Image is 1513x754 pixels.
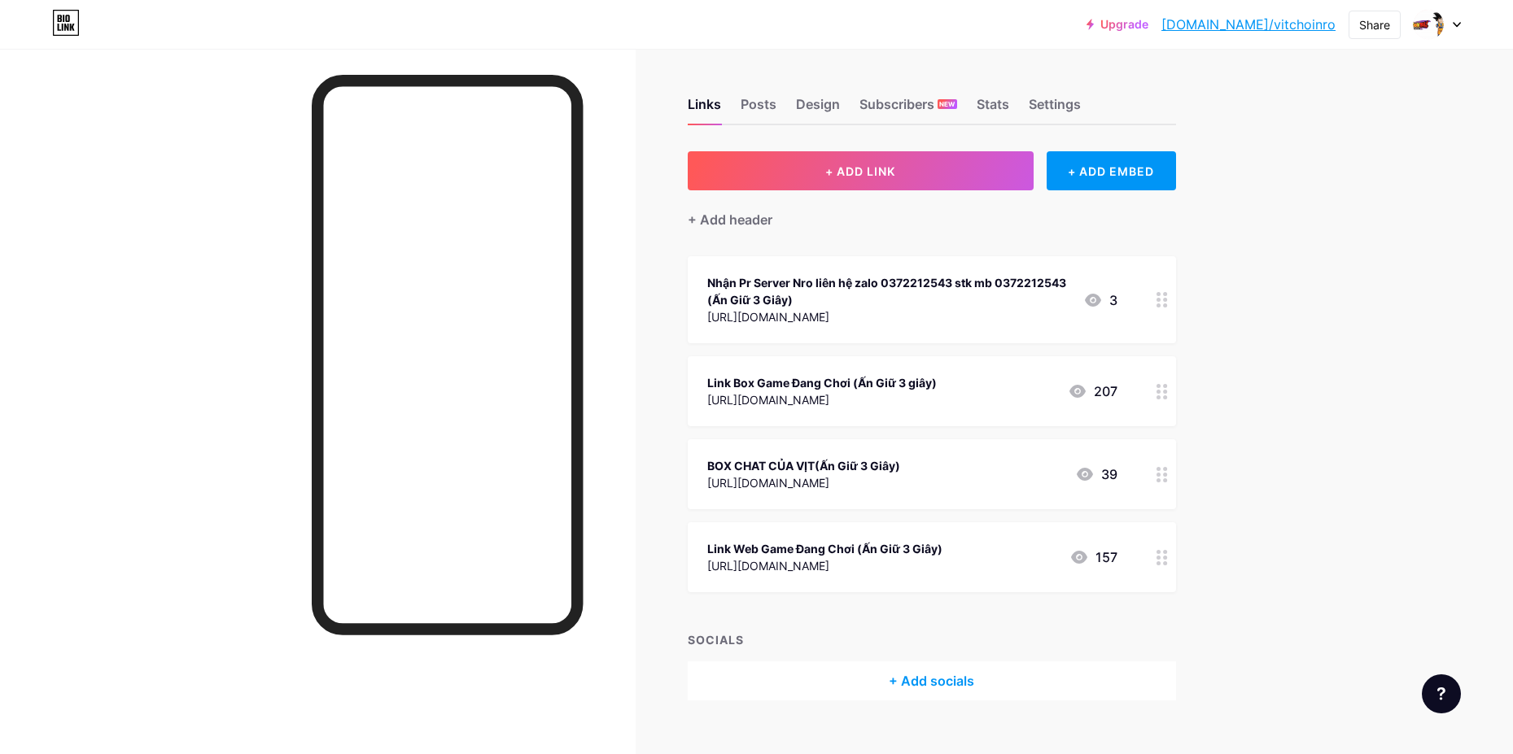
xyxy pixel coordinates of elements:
a: [DOMAIN_NAME]/vitchoinro [1161,15,1336,34]
div: Links [688,94,721,124]
div: 157 [1069,547,1117,567]
span: + ADD LINK [825,164,895,178]
div: Design [796,94,840,124]
div: [URL][DOMAIN_NAME] [707,557,942,574]
div: Link Web Game Đang Chơi (Ấn Giữ 3 Giây) [707,540,942,557]
div: + ADD EMBED [1047,151,1176,190]
div: Posts [741,94,776,124]
div: Share [1359,16,1390,33]
div: [URL][DOMAIN_NAME] [707,308,1070,325]
img: Viet Văn [1413,9,1444,40]
div: 207 [1068,381,1117,401]
button: + ADD LINK [688,151,1034,190]
div: [URL][DOMAIN_NAME] [707,391,937,408]
div: 3 [1083,290,1117,310]
div: Nhận Pr Server Nro liên hệ zalo 0372212543 stk mb 0372212543 (Ấn Giữ 3 Giây) [707,274,1070,308]
div: [URL][DOMAIN_NAME] [707,474,900,491]
div: Stats [977,94,1009,124]
div: BOX CHAT CỦA VỊT(Ấn Giữ 3 Giây) [707,457,900,474]
div: SOCIALS [688,631,1176,648]
span: NEW [939,99,955,109]
a: Upgrade [1087,18,1148,31]
div: 39 [1075,464,1117,484]
div: + Add header [688,210,772,229]
div: Link Box Game Đang Chơi (Ấn Giữ 3 giây) [707,374,937,391]
div: + Add socials [688,661,1176,700]
div: Subscribers [859,94,957,124]
div: Settings [1029,94,1081,124]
